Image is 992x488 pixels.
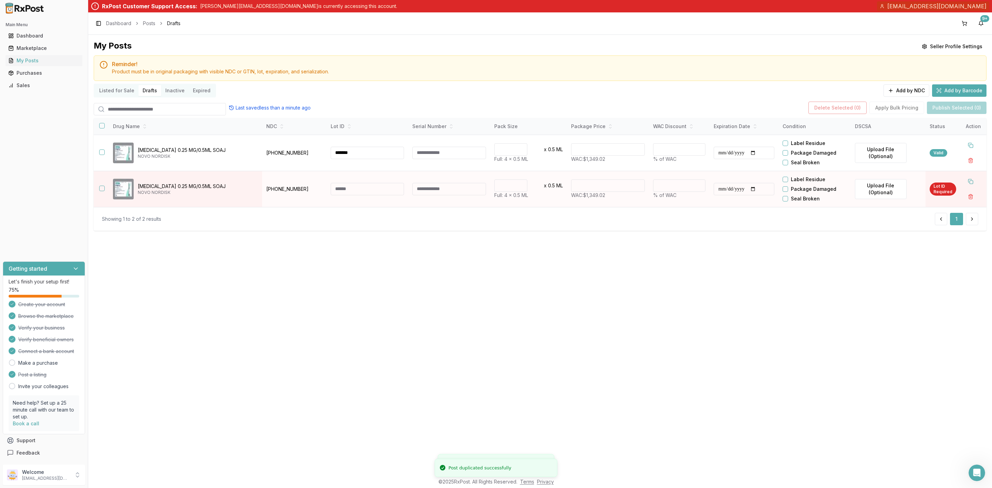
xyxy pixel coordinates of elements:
a: Invite your colleagues [18,383,69,390]
span: Connect a bank account [18,348,74,355]
label: Package Damaged [791,186,836,193]
button: Duplicate [964,175,977,188]
div: NDC [266,123,322,130]
p: NOVO NORDISK [138,190,257,195]
p: [MEDICAL_DATA] 0.25 MG/0.5ML SOAJ [138,147,257,154]
p: ML [556,182,563,189]
a: Posts [143,20,155,27]
img: Wegovy 0.25 MG/0.5ML SOAJ [113,143,134,163]
div: My Posts [94,40,132,53]
a: Dashboard [106,20,131,27]
h2: Main Menu [6,22,82,28]
div: Package Price [571,123,644,130]
div: Valid [930,149,947,157]
button: Drafts [138,85,161,96]
button: Listed for Sale [95,85,138,96]
p: [PHONE_NUMBER] [266,149,322,156]
h3: Getting started [9,264,47,273]
span: [EMAIL_ADDRESS][DOMAIN_NAME] [887,2,986,10]
button: My Posts [3,55,85,66]
p: [MEDICAL_DATA] 0.25 MG/0.5ML SOAJ [138,183,257,190]
div: Drug Name [113,123,257,130]
span: WAC: $1,349.02 [571,192,605,198]
button: Dashboard [3,30,85,41]
th: Pack Size [490,118,567,135]
button: Inactive [161,85,189,96]
button: Delete [964,154,977,167]
th: Condition [778,118,851,135]
label: Label Residue [791,140,825,147]
nav: breadcrumb [106,20,180,27]
div: Lot ID [331,123,404,130]
iframe: Intercom live chat [969,465,985,481]
div: Serial Number [412,123,486,130]
p: Let's finish your setup first! [9,278,79,285]
a: Terms [520,479,534,485]
p: [PHONE_NUMBER] [266,186,322,193]
span: Browse the marketplace [18,313,74,320]
button: Support [3,434,85,447]
span: Verify beneficial owners [18,336,74,343]
label: Label Residue [791,176,825,183]
span: Full: 4 x 0.5 ML [494,156,528,162]
div: My Posts [8,57,80,64]
span: Feedback [17,449,40,456]
th: Action [960,118,986,135]
button: Seller Profile Settings [918,40,986,53]
a: Book a call [13,420,39,426]
span: Full: 4 x 0.5 ML [494,192,528,198]
button: Purchases [3,68,85,79]
span: % of WAC [653,156,676,162]
a: Sales [6,79,82,92]
span: Verify your business [18,324,65,331]
span: % of WAC [653,192,676,198]
span: Post a listing [18,371,46,378]
span: WAC: $1,349.02 [571,156,605,162]
img: Wegovy 0.25 MG/0.5ML SOAJ [113,179,134,199]
button: 9+ [975,18,986,29]
div: Purchases [8,70,80,76]
a: Make a purchase [18,360,58,366]
p: 0.5 [548,146,555,153]
th: DSCSA [851,118,926,135]
label: Package Damaged [791,149,836,156]
img: RxPost Logo [3,3,47,14]
p: NOVO NORDISK [138,154,257,159]
button: Sales [3,80,85,91]
button: Delete [964,190,977,203]
div: RxPost Customer Support Access: [102,2,197,10]
p: Welcome [22,469,70,476]
th: Status [926,118,960,135]
div: Last saved less than a minute ago [229,104,311,111]
p: [EMAIL_ADDRESS][DOMAIN_NAME] [22,476,70,481]
div: 9+ [980,15,989,22]
div: Showing 1 to 2 of 2 results [102,216,161,222]
label: Seal Broken [791,195,820,202]
button: 1 [950,213,963,225]
p: ML [556,146,563,153]
p: x [544,146,547,153]
span: Create your account [18,301,65,308]
div: Post duplicated successfully [448,465,511,471]
button: Upload File (Optional) [855,143,907,163]
button: Marketplace [3,43,85,54]
button: Add by NDC [883,84,929,97]
button: Add by Barcode [932,84,986,97]
p: Need help? Set up a 25 minute call with our team to set up. [13,399,75,420]
a: Marketplace [6,42,82,54]
p: [PERSON_NAME][EMAIL_ADDRESS][DOMAIN_NAME] is currently accessing this account. [200,3,397,10]
label: Upload File (Optional) [855,179,907,199]
div: Dashboard [8,32,80,39]
p: 0.5 [548,182,555,189]
p: x [544,182,547,189]
div: WAC Discount [653,123,705,130]
a: Purchases [6,67,82,79]
a: Dashboard [6,30,82,42]
button: Duplicate [964,139,977,152]
h5: Reminder! [112,61,981,67]
a: Privacy [537,479,554,485]
div: Product must be in original packaging with visible NDC or GTIN, lot, expiration, and serialization. [112,68,981,75]
div: Lot ID Required [930,183,956,196]
span: 75 % [9,287,19,293]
